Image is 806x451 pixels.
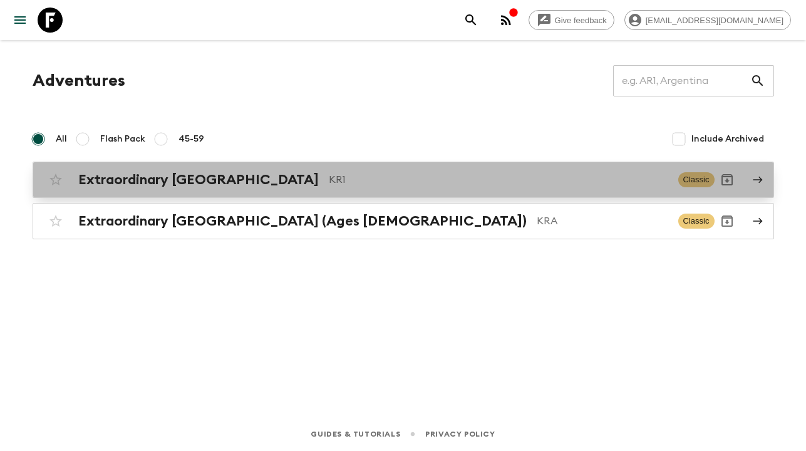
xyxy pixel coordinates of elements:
span: Flash Pack [100,133,145,145]
h2: Extraordinary [GEOGRAPHIC_DATA] (Ages [DEMOGRAPHIC_DATA]) [78,213,527,229]
span: All [56,133,67,145]
span: Classic [678,172,715,187]
input: e.g. AR1, Argentina [613,63,750,98]
span: [EMAIL_ADDRESS][DOMAIN_NAME] [639,16,790,25]
span: Give feedback [548,16,614,25]
div: [EMAIL_ADDRESS][DOMAIN_NAME] [624,10,791,30]
a: Extraordinary [GEOGRAPHIC_DATA] (Ages [DEMOGRAPHIC_DATA])KRAClassicArchive [33,203,774,239]
a: Privacy Policy [425,427,495,441]
h2: Extraordinary [GEOGRAPHIC_DATA] [78,172,319,188]
a: Guides & Tutorials [311,427,400,441]
p: KR1 [329,172,668,187]
button: Archive [715,167,740,192]
button: search adventures [458,8,483,33]
span: Include Archived [691,133,764,145]
a: Give feedback [529,10,614,30]
p: KRA [537,214,668,229]
button: menu [8,8,33,33]
span: 45-59 [178,133,204,145]
span: Classic [678,214,715,229]
a: Extraordinary [GEOGRAPHIC_DATA]KR1ClassicArchive [33,162,774,198]
button: Archive [715,209,740,234]
h1: Adventures [33,68,125,93]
